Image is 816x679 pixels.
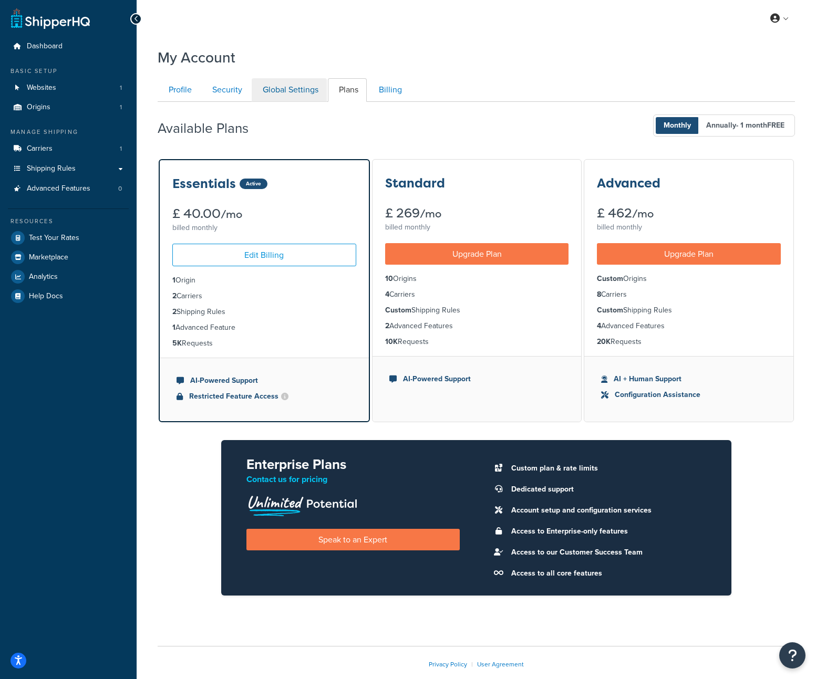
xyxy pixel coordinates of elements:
li: Origins [385,273,569,285]
li: Carriers [597,289,781,300]
span: Origins [27,103,50,112]
li: Carriers [172,290,356,302]
strong: Custom [597,305,623,316]
a: Speak to an Expert [246,529,459,550]
span: Shipping Rules [27,164,76,173]
div: £ 269 [385,207,569,220]
li: Advanced Features [385,320,569,332]
a: Billing [368,78,410,102]
div: billed monthly [385,220,569,235]
span: | [471,660,473,669]
a: Profile [158,78,200,102]
b: FREE [767,120,784,131]
strong: 2 [172,290,177,301]
small: /mo [221,207,242,222]
div: Active [240,179,267,189]
li: Help Docs [8,287,129,306]
li: Requests [172,338,356,349]
li: AI-Powered Support [177,375,352,386]
li: Configuration Assistance [601,389,777,401]
li: Shipping Rules [172,306,356,318]
strong: 4 [597,320,601,331]
strong: Custom [385,305,411,316]
span: Dashboard [27,42,63,51]
small: /mo [632,206,654,221]
li: Carriers [8,139,129,159]
strong: Custom [597,273,623,284]
a: Plans [328,78,367,102]
p: Contact us for pricing [246,472,459,487]
li: Requests [597,336,781,348]
a: Shipping Rules [8,159,129,179]
span: Websites [27,83,56,92]
strong: 10 [385,273,393,284]
li: Advanced Features [597,320,781,332]
strong: 4 [385,289,389,300]
li: Dedicated support [506,482,706,497]
strong: 2 [385,320,389,331]
div: billed monthly [172,221,356,235]
a: Privacy Policy [429,660,467,669]
li: Origins [8,98,129,117]
li: Access to all core features [506,566,706,581]
li: AI + Human Support [601,373,777,385]
li: Account setup and configuration services [506,503,706,518]
div: Basic Setup [8,67,129,76]
span: Test Your Rates [29,234,79,243]
span: Monthly [656,117,699,134]
h1: My Account [158,47,235,68]
li: Shipping Rules [597,305,781,316]
strong: 1 [172,322,175,333]
img: Unlimited Potential [246,492,358,516]
a: Edit Billing [172,244,356,266]
div: billed monthly [597,220,781,235]
a: Advanced Features 0 [8,179,129,199]
li: Websites [8,78,129,98]
button: Open Resource Center [779,642,805,668]
li: Carriers [385,289,569,300]
span: Carriers [27,144,53,153]
strong: 8 [597,289,601,300]
h3: Advanced [597,176,660,190]
span: 0 [118,184,122,193]
div: £ 462 [597,207,781,220]
span: Advanced Features [27,184,90,193]
a: Marketplace [8,248,129,267]
li: Origin [172,275,356,286]
div: £ 40.00 [172,207,356,221]
a: Carriers 1 [8,139,129,159]
span: Marketplace [29,253,68,262]
strong: 5K [172,338,182,349]
li: Advanced Feature [172,322,356,333]
li: Shipping Rules [385,305,569,316]
li: Access to our Customer Success Team [506,545,706,560]
li: Origins [597,273,781,285]
li: AI-Powered Support [389,373,565,385]
a: Upgrade Plan [385,243,569,265]
div: Manage Shipping [8,128,129,137]
a: Upgrade Plan [597,243,781,265]
li: Requests [385,336,569,348]
a: Analytics [8,267,129,286]
span: 1 [120,103,122,112]
strong: 10K [385,336,398,347]
li: Custom plan & rate limits [506,461,706,476]
small: /mo [420,206,441,221]
strong: 20K [597,336,611,347]
div: Resources [8,217,129,226]
li: Advanced Features [8,179,129,199]
button: Monthly Annually- 1 monthFREE [653,114,795,137]
strong: 1 [172,275,175,286]
a: Security [201,78,251,102]
li: Access to Enterprise-only features [506,524,706,539]
a: User Agreement [477,660,524,669]
span: Annually [698,117,792,134]
a: Global Settings [252,78,327,102]
a: Test Your Rates [8,228,129,247]
h3: Standard [385,176,445,190]
a: Websites 1 [8,78,129,98]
